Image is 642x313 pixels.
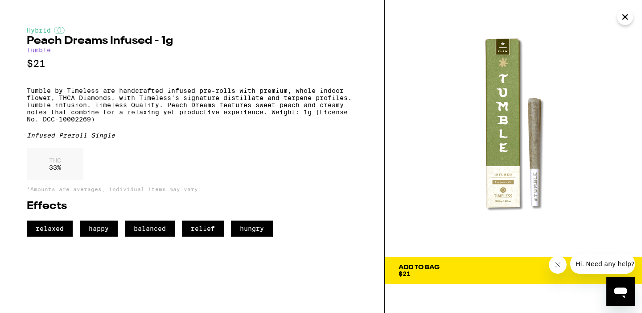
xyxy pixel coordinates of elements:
[27,36,358,46] h2: Peach Dreams Infused - 1g
[27,221,73,237] span: relaxed
[385,257,642,284] button: Add To Bag$21
[54,27,65,34] img: hybridColor.svg
[549,256,567,274] iframe: Close message
[617,9,633,25] button: Close
[231,221,273,237] span: hungry
[27,87,358,123] p: Tumble by Timeless are handcrafted infused pre-rolls with premium, whole indoor flower, THCA Diam...
[27,201,358,212] h2: Effects
[399,270,411,277] span: $21
[182,221,224,237] span: relief
[27,148,83,180] div: 33 %
[49,157,61,164] p: THC
[27,27,358,34] div: Hybrid
[606,277,635,306] iframe: Button to launch messaging window
[80,221,118,237] span: happy
[570,254,635,274] iframe: Message from company
[27,58,358,69] p: $21
[399,264,440,271] div: Add To Bag
[27,46,51,54] a: Tumble
[125,221,175,237] span: balanced
[27,132,358,139] div: Infused Preroll Single
[27,186,358,192] p: *Amounts are averages, individual items may vary.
